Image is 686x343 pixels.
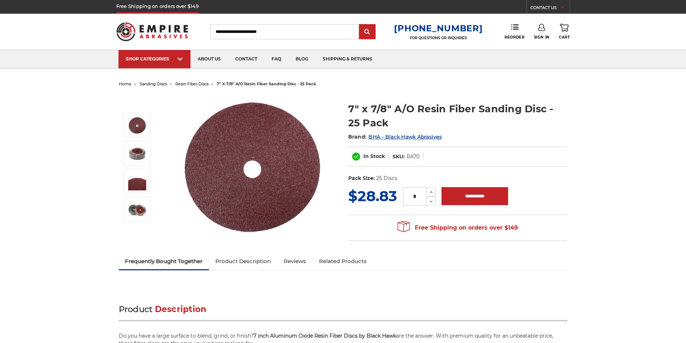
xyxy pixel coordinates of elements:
span: Cart [559,35,570,40]
span: Reorder [505,35,524,40]
a: BHA - Black Hawk Abrasives [368,134,442,140]
span: $28.83 [348,187,397,205]
span: In Stock [363,153,385,159]
span: Description [155,304,207,314]
input: Submit [360,25,375,39]
a: faq [264,50,288,68]
a: Reviews [277,253,313,269]
dt: Pack Size: [348,175,375,182]
dd: RA70 [407,153,420,161]
a: CONTACT US [530,4,570,14]
span: Product [119,304,153,314]
span: Sign In [534,35,550,40]
a: shipping & returns [315,50,380,68]
div: SHOP CATEGORIES [126,56,183,62]
strong: 7 inch Aluminum Oxide Resin Fiber Discs by Black Hawk [254,333,396,339]
a: sanding discs [140,81,167,86]
span: Free Shipping on orders over $149 [398,221,518,235]
dd: 25 Discs [376,175,397,182]
a: contact [228,50,264,68]
p: FOR QUESTIONS OR INQUIRIES [394,36,483,40]
img: Empire Abrasives [116,18,188,46]
a: Product Description [209,253,277,269]
img: 7" x 7/8" A/O Resin Fiber Sanding Disc - 25 Pack [128,144,146,162]
a: Related Products [313,253,373,269]
img: 7" x 7/8" A/O Resin Fiber Sanding Disc - 25 Pack [128,172,146,190]
span: Brand: [348,134,367,140]
a: resin fiber discs [175,81,209,86]
a: Reorder [505,24,524,39]
a: about us [190,50,228,68]
span: 7" x 7/8" a/o resin fiber sanding disc - 25 pack [217,81,316,86]
a: Cart [559,24,570,40]
img: 7" x 7/8" A/O Resin Fiber Sanding Disc - 25 Pack [128,200,146,218]
a: [PHONE_NUMBER] [394,23,483,33]
a: blog [288,50,315,68]
a: home [119,81,131,86]
a: Frequently Bought Together [119,253,209,269]
img: 7 inch aluminum oxide resin fiber disc [180,94,324,238]
h1: 7" x 7/8" A/O Resin Fiber Sanding Disc - 25 Pack [348,102,568,130]
img: 7 inch aluminum oxide resin fiber disc [128,116,146,134]
dt: SKU: [393,153,405,161]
